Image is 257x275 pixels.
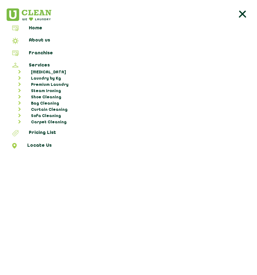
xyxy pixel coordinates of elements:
a: [MEDICAL_DATA] [8,69,255,76]
a: Services [2,63,255,69]
a: Shoe Cleaning [8,94,255,101]
a: Curtain Cleaning [8,107,255,113]
a: Bag Cleaning [8,101,255,107]
a: Home [2,26,255,33]
a: Franchise [2,51,255,58]
img: UClean Laundry and Dry Cleaning [2,8,51,21]
a: Locate Us [2,143,255,150]
a: Carpet Cleaning [8,119,255,125]
a: Laundry by Kg [8,76,255,82]
a: Pricing List [2,130,255,138]
a: Steam Ironing [8,88,255,94]
a: Premium Laundry [8,82,255,88]
a: About us [2,38,255,46]
a: Sofa Cleaning [8,113,255,119]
